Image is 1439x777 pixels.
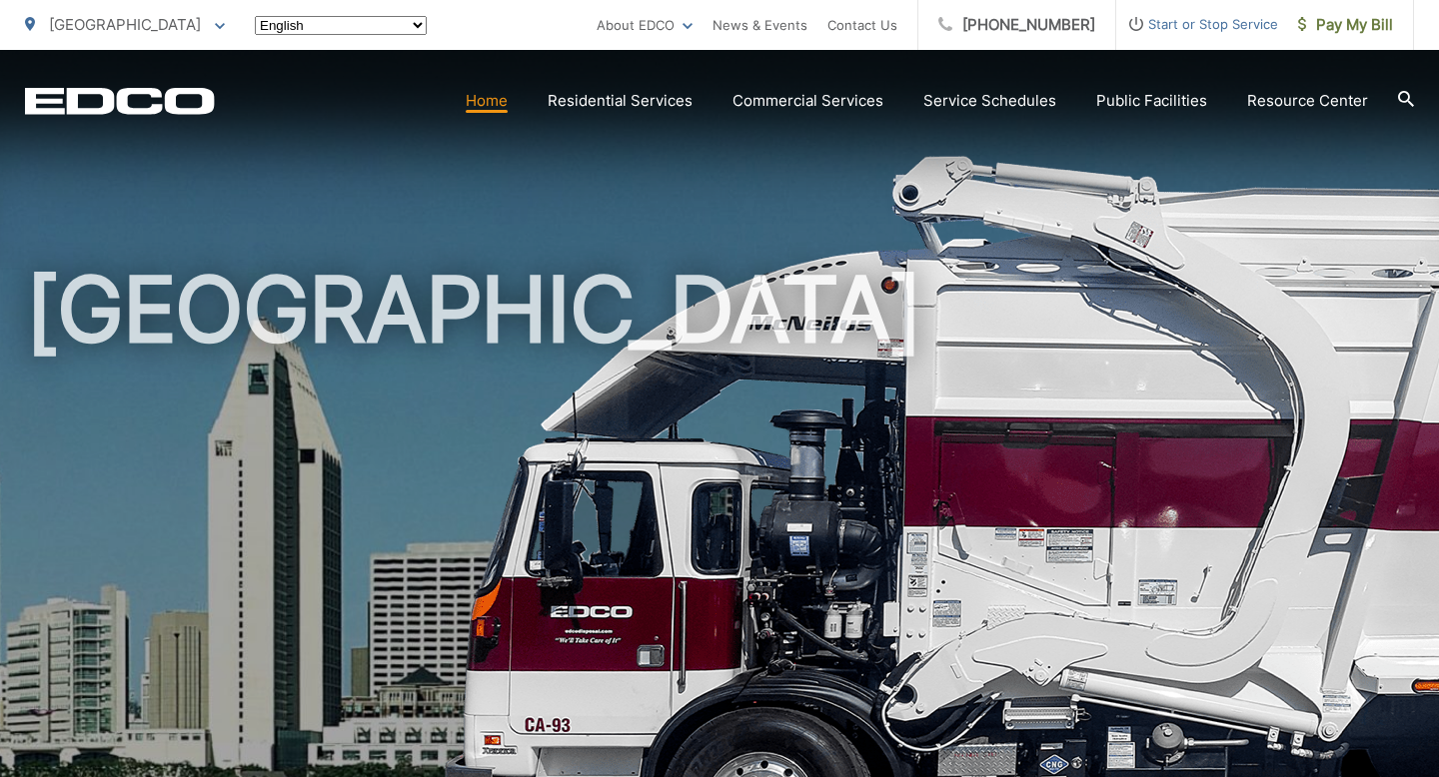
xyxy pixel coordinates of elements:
a: EDCD logo. Return to the homepage. [25,87,215,115]
select: Select a language [255,16,427,35]
a: Public Facilities [1096,89,1207,113]
a: About EDCO [597,13,693,37]
a: News & Events [713,13,807,37]
a: Resource Center [1247,89,1368,113]
span: [GEOGRAPHIC_DATA] [49,15,201,34]
a: Service Schedules [923,89,1056,113]
span: Pay My Bill [1298,13,1393,37]
a: Residential Services [548,89,693,113]
a: Home [466,89,508,113]
a: Commercial Services [732,89,883,113]
a: Contact Us [827,13,897,37]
